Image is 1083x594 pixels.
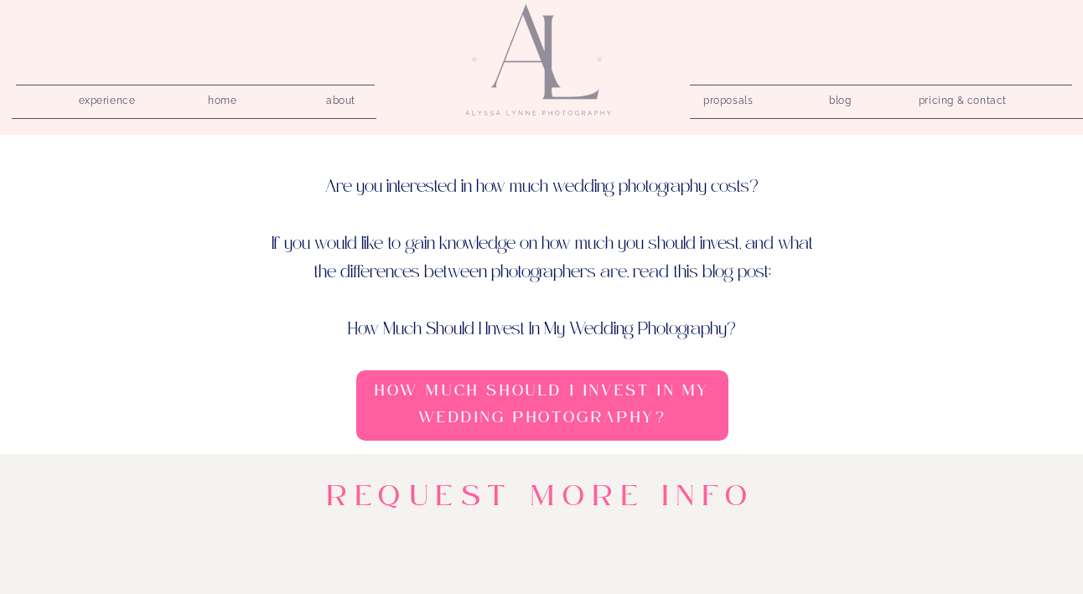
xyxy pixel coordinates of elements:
p: Are you interested in how much wedding photography costs? If you would like to gain knowledge on ... [269,173,815,307]
a: blog [816,90,864,106]
a: about [317,90,365,106]
a: pricing & contact [912,90,1013,113]
h1: Request more Info [268,479,815,523]
a: home [199,90,246,106]
a: experience [67,90,147,106]
a: How Much Should I Invest In My Wedding Photography? [362,378,723,436]
a: proposals [703,90,751,106]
